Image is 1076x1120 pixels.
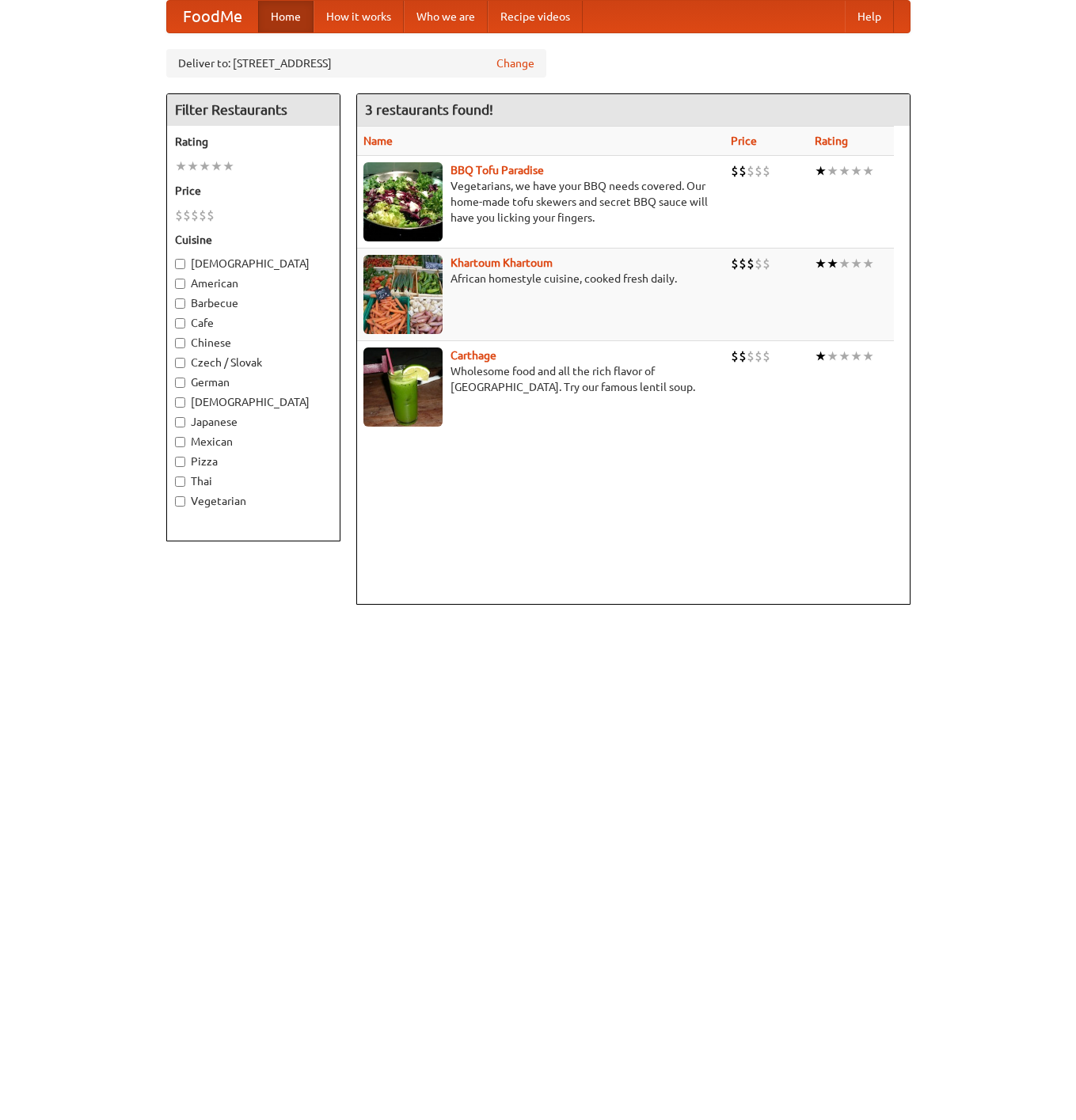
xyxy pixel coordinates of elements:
a: Recipe videos [488,1,583,32]
li: ★ [838,162,850,180]
li: $ [755,255,762,272]
h5: Price [175,183,332,199]
p: Vegetarians, we have your BBQ needs covered. Our home-made tofu skewers and secret BBQ sauce will... [363,178,718,226]
h4: Filter Restaurants [167,94,340,126]
a: Carthage [451,349,496,362]
li: ★ [850,347,862,365]
a: Change [496,55,534,71]
li: $ [175,207,183,224]
input: Thai [175,476,185,487]
li: $ [762,255,770,272]
label: German [175,374,332,390]
input: [DEMOGRAPHIC_DATA] [175,259,185,269]
h5: Cuisine [175,232,332,248]
li: ★ [850,162,862,180]
a: Khartoum Khartoum [451,256,553,269]
img: tofuparadise.jpg [363,162,443,241]
li: $ [731,347,739,365]
input: German [175,378,185,388]
img: khartoum.jpg [363,255,443,334]
li: ★ [862,255,874,272]
li: $ [747,255,755,272]
li: ★ [862,347,874,365]
li: ★ [815,255,827,272]
li: $ [183,207,191,224]
li: $ [739,347,747,365]
li: ★ [827,347,838,365]
li: ★ [211,158,222,175]
input: [DEMOGRAPHIC_DATA] [175,397,185,408]
h5: Rating [175,134,332,150]
label: American [175,275,332,291]
label: [DEMOGRAPHIC_DATA] [175,256,332,271]
li: ★ [222,158,234,175]
a: Price [731,135,757,147]
input: Chinese [175,338,185,348]
label: Vegetarian [175,493,332,509]
label: Czech / Slovak [175,355,332,370]
li: ★ [175,158,187,175]
li: ★ [187,158,199,175]
li: ★ [815,162,827,180]
label: Mexican [175,434,332,450]
p: African homestyle cuisine, cooked fresh daily. [363,271,718,287]
input: Czech / Slovak [175,358,185,368]
li: ★ [838,255,850,272]
li: $ [739,162,747,180]
img: carthage.jpg [363,347,443,427]
li: $ [199,207,207,224]
li: $ [762,162,770,180]
label: Cafe [175,315,332,331]
label: Japanese [175,414,332,430]
li: $ [755,162,762,180]
input: Mexican [175,437,185,447]
label: Barbecue [175,295,332,311]
li: $ [191,207,199,224]
li: $ [747,162,755,180]
a: How it works [314,1,404,32]
li: ★ [815,347,827,365]
a: Home [258,1,314,32]
li: ★ [838,347,850,365]
li: ★ [827,162,838,180]
input: Pizza [175,457,185,467]
li: $ [731,255,739,272]
a: Who we are [404,1,488,32]
a: Name [363,135,393,147]
label: [DEMOGRAPHIC_DATA] [175,394,332,410]
li: $ [731,162,739,180]
a: BBQ Tofu Paradise [451,164,544,177]
a: Rating [815,135,848,147]
li: ★ [199,158,211,175]
label: Thai [175,473,332,489]
li: ★ [827,255,838,272]
ng-pluralize: 3 restaurants found! [365,102,493,117]
div: Deliver to: [STREET_ADDRESS] [166,49,546,78]
li: $ [747,347,755,365]
p: Wholesome food and all the rich flavor of [GEOGRAPHIC_DATA]. Try our famous lentil soup. [363,363,718,395]
input: Vegetarian [175,496,185,507]
li: $ [762,347,770,365]
input: Barbecue [175,298,185,309]
input: American [175,279,185,289]
a: Help [845,1,894,32]
label: Pizza [175,454,332,469]
label: Chinese [175,335,332,351]
input: Cafe [175,318,185,328]
a: FoodMe [167,1,258,32]
li: $ [207,207,215,224]
li: ★ [850,255,862,272]
input: Japanese [175,417,185,427]
li: ★ [862,162,874,180]
li: $ [739,255,747,272]
li: $ [755,347,762,365]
